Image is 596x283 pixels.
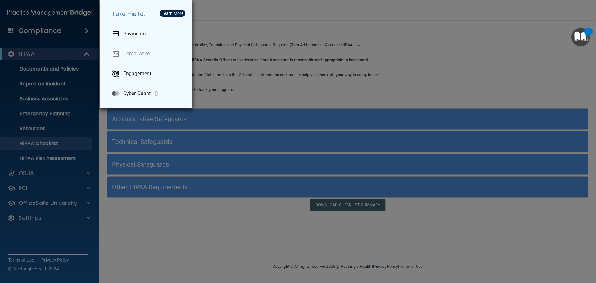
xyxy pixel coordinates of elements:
div: 2 [587,32,589,40]
p: Cyber Quant [123,90,151,97]
div: Learn More [161,11,183,16]
p: Engagement [123,71,151,77]
a: Engagement [107,65,187,82]
a: Payments [107,25,187,43]
h5: Take me to: [107,5,187,23]
button: Learn More [160,10,185,17]
p: Payments [123,31,146,37]
button: Open Resource Center, 2 new notifications [571,28,590,46]
iframe: Drift Widget Chat Controller [489,239,589,264]
a: Cyber Quant [107,85,187,102]
a: Compliance [107,45,187,62]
